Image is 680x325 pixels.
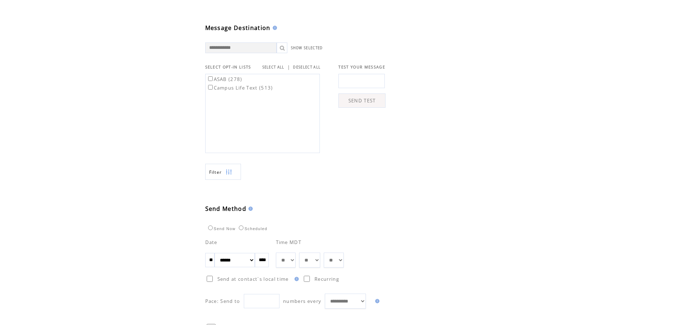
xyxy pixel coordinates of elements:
a: SHOW SELECTED [291,46,323,50]
input: Campus Life Text (513) [208,85,213,90]
label: Campus Life Text (513) [207,85,273,91]
img: help.gif [271,26,277,30]
a: DESELECT ALL [293,65,321,70]
a: SEND TEST [338,93,386,108]
input: Scheduled [239,225,243,230]
span: SELECT OPT-IN LISTS [205,65,251,70]
span: Message Destination [205,24,271,32]
a: Filter [205,164,241,180]
img: help.gif [373,299,379,303]
span: Time MDT [276,239,302,245]
span: Pace: Send to [205,298,240,304]
span: Send Method [205,205,247,213]
img: help.gif [292,277,299,281]
input: ASAB (278) [208,76,213,81]
img: help.gif [246,207,253,211]
span: Show filters [209,169,222,175]
span: TEST YOUR MESSAGE [338,65,385,70]
label: Send Now [206,227,236,231]
a: SELECT ALL [262,65,284,70]
label: ASAB (278) [207,76,242,82]
span: Send at contact`s local time [217,276,289,282]
img: filters.png [226,164,232,180]
span: | [287,64,290,70]
span: numbers every [283,298,321,304]
span: Date [205,239,217,245]
label: Scheduled [237,227,267,231]
span: Recurring [314,276,339,282]
input: Send Now [208,225,213,230]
